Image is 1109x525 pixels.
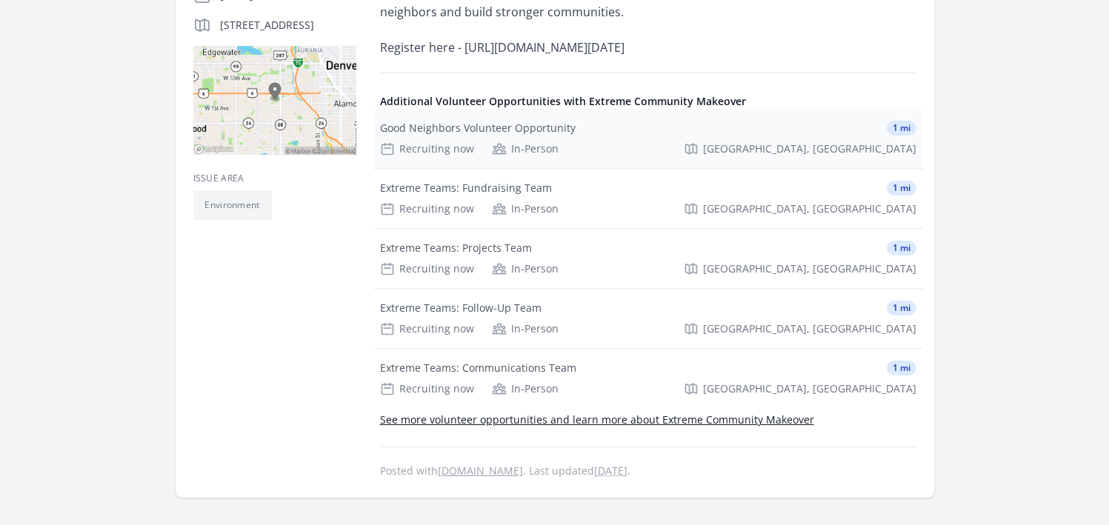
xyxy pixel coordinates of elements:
[380,261,474,276] div: Recruiting now
[492,381,559,396] div: In-Person
[380,465,916,477] p: Posted with . Last updated .
[887,121,916,136] span: 1 mi
[193,173,356,184] h3: Issue area
[492,261,559,276] div: In-Person
[380,412,814,427] a: See more volunteer opportunities and learn more about Extreme Community Makeover
[380,141,474,156] div: Recruiting now
[380,381,474,396] div: Recruiting now
[438,464,523,478] a: [DOMAIN_NAME]
[374,349,922,408] a: Extreme Teams: Communications Team 1 mi Recruiting now In-Person [GEOGRAPHIC_DATA], [GEOGRAPHIC_D...
[380,94,916,109] h4: Additional Volunteer Opportunities with Extreme Community Makeover
[374,229,922,288] a: Extreme Teams: Projects Team 1 mi Recruiting now In-Person [GEOGRAPHIC_DATA], [GEOGRAPHIC_DATA]
[380,321,474,336] div: Recruiting now
[703,321,916,336] span: [GEOGRAPHIC_DATA], [GEOGRAPHIC_DATA]
[220,18,356,33] p: [STREET_ADDRESS]
[703,261,916,276] span: [GEOGRAPHIC_DATA], [GEOGRAPHIC_DATA]
[703,141,916,156] span: [GEOGRAPHIC_DATA], [GEOGRAPHIC_DATA]
[492,141,559,156] div: In-Person
[193,190,272,220] li: Environment
[380,37,813,58] p: Register here - [URL][DOMAIN_NAME][DATE]
[887,241,916,255] span: 1 mi
[193,46,356,155] img: Map
[374,169,922,228] a: Extreme Teams: Fundraising Team 1 mi Recruiting now In-Person [GEOGRAPHIC_DATA], [GEOGRAPHIC_DATA]
[380,241,532,255] div: Extreme Teams: Projects Team
[374,109,922,168] a: Good Neighbors Volunteer Opportunity 1 mi Recruiting now In-Person [GEOGRAPHIC_DATA], [GEOGRAPHIC...
[703,201,916,216] span: [GEOGRAPHIC_DATA], [GEOGRAPHIC_DATA]
[887,301,916,315] span: 1 mi
[380,301,542,315] div: Extreme Teams: Follow-Up Team
[492,201,559,216] div: In-Person
[380,121,576,136] div: Good Neighbors Volunteer Opportunity
[887,181,916,195] span: 1 mi
[374,289,922,348] a: Extreme Teams: Follow-Up Team 1 mi Recruiting now In-Person [GEOGRAPHIC_DATA], [GEOGRAPHIC_DATA]
[380,201,474,216] div: Recruiting now
[380,181,552,195] div: Extreme Teams: Fundraising Team
[887,361,916,375] span: 1 mi
[594,464,627,478] abbr: Tue, Sep 9, 2025 3:50 PM
[380,361,576,375] div: Extreme Teams: Communications Team
[703,381,916,396] span: [GEOGRAPHIC_DATA], [GEOGRAPHIC_DATA]
[492,321,559,336] div: In-Person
